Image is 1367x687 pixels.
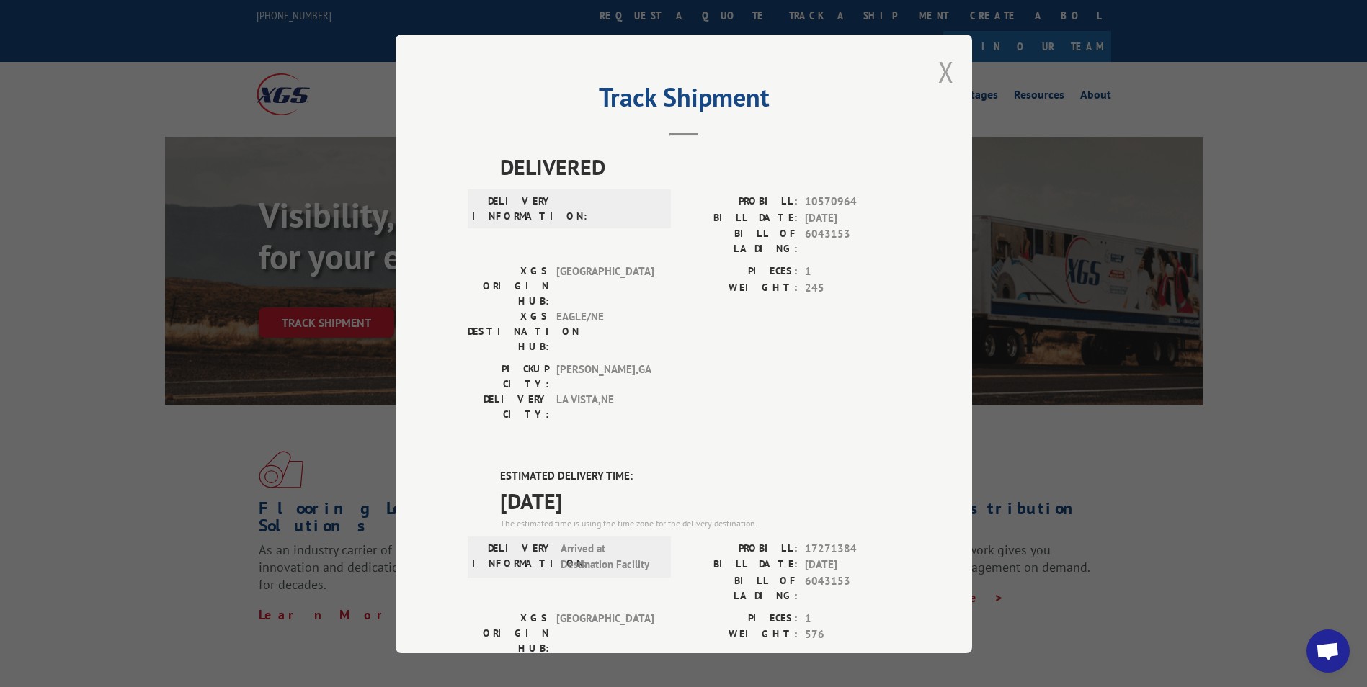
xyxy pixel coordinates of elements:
[805,610,900,627] span: 1
[556,610,654,655] span: [GEOGRAPHIC_DATA]
[684,610,798,627] label: PIECES:
[805,557,900,573] span: [DATE]
[684,194,798,210] label: PROBILL:
[805,627,900,643] span: 576
[468,362,549,392] label: PICKUP CITY:
[684,264,798,280] label: PIECES:
[684,210,798,226] label: BILL DATE:
[472,540,553,572] label: DELIVERY INFORMATION:
[500,516,900,529] div: The estimated time is using the time zone for the delivery destination.
[938,53,954,91] button: Close modal
[684,279,798,296] label: WEIGHT:
[468,309,549,354] label: XGS DESTINATION HUB:
[684,540,798,557] label: PROBILL:
[805,226,900,256] span: 6043153
[805,572,900,603] span: 6043153
[1306,629,1350,673] div: Open chat
[684,226,798,256] label: BILL OF LADING:
[468,392,549,422] label: DELIVERY CITY:
[684,557,798,573] label: BILL DATE:
[805,194,900,210] span: 10570964
[805,279,900,296] span: 245
[556,362,654,392] span: [PERSON_NAME] , GA
[500,484,900,516] span: [DATE]
[468,87,900,114] h2: Track Shipment
[684,627,798,643] label: WEIGHT:
[556,392,654,422] span: LA VISTA , NE
[805,540,900,557] span: 17271384
[684,572,798,603] label: BILL OF LADING:
[805,264,900,280] span: 1
[468,264,549,309] label: XGS ORIGIN HUB:
[561,540,658,572] span: Arrived at Destination Facility
[472,194,553,224] label: DELIVERY INFORMATION:
[556,309,654,354] span: EAGLE/NE
[500,468,900,485] label: ESTIMATED DELIVERY TIME:
[805,210,900,226] span: [DATE]
[468,610,549,655] label: XGS ORIGIN HUB:
[500,151,900,183] span: DELIVERED
[556,264,654,309] span: [GEOGRAPHIC_DATA]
